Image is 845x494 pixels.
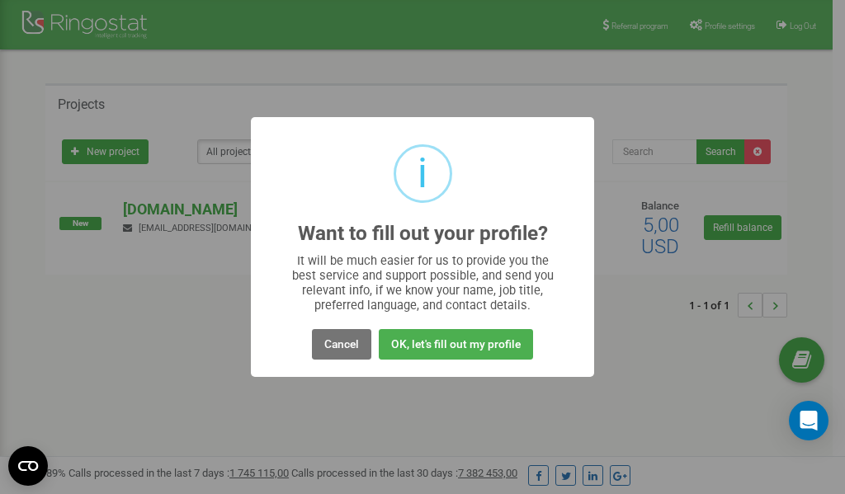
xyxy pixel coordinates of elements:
button: OK, let's fill out my profile [379,329,533,360]
button: Open CMP widget [8,446,48,486]
div: Open Intercom Messenger [789,401,828,440]
h2: Want to fill out your profile? [298,223,548,245]
div: i [418,147,427,200]
div: It will be much easier for us to provide you the best service and support possible, and send you ... [284,253,562,313]
button: Cancel [312,329,371,360]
